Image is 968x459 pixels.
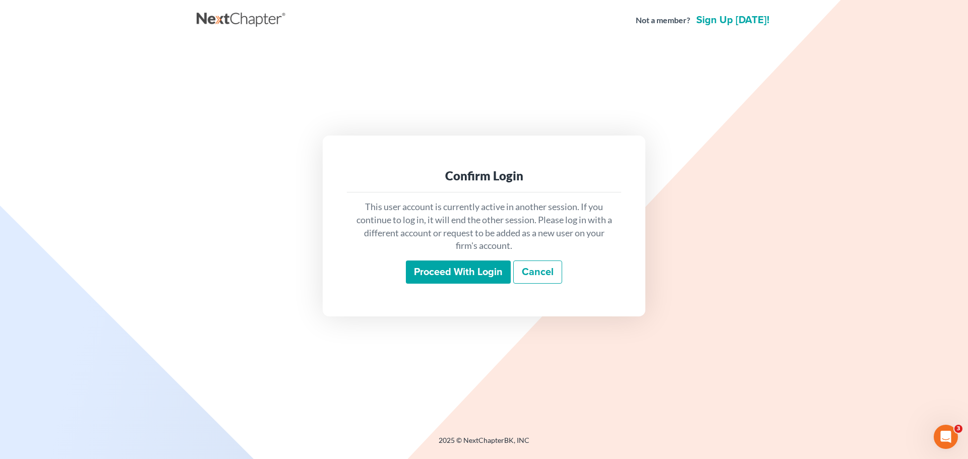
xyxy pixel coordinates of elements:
[934,425,958,449] iframe: Intercom live chat
[694,15,771,25] a: Sign up [DATE]!
[355,201,613,252] p: This user account is currently active in another session. If you continue to log in, it will end ...
[954,425,962,433] span: 3
[197,435,771,453] div: 2025 © NextChapterBK, INC
[636,15,690,26] strong: Not a member?
[406,260,511,284] input: Proceed with login
[355,168,613,184] div: Confirm Login
[513,260,562,284] a: Cancel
